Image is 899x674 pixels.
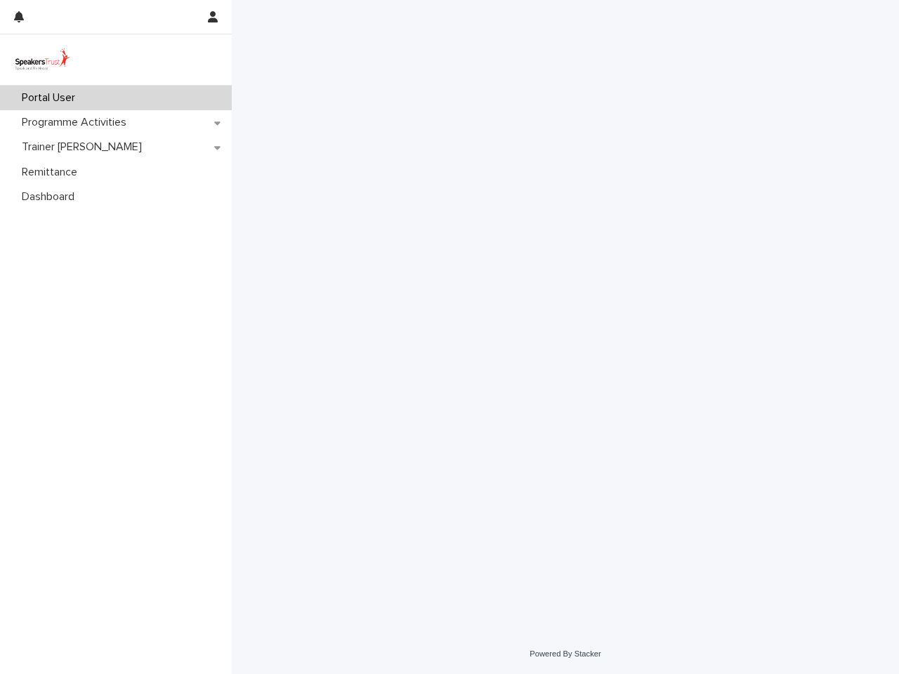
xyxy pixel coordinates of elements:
[11,46,74,74] img: UVamC7uQTJC0k9vuxGLS
[16,140,153,154] p: Trainer [PERSON_NAME]
[530,649,601,658] a: Powered By Stacker
[16,116,138,129] p: Programme Activities
[16,166,88,179] p: Remittance
[16,190,86,204] p: Dashboard
[16,91,86,105] p: Portal User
